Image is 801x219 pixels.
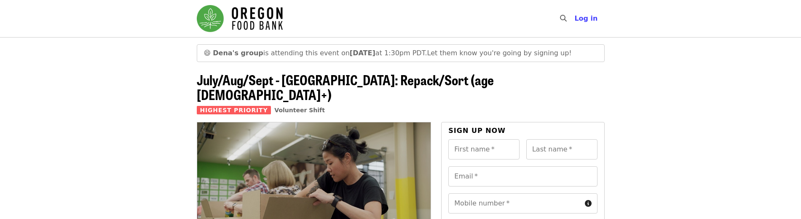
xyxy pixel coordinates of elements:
i: circle-info icon [585,200,592,208]
i: search icon [560,14,567,22]
input: Mobile number [448,193,581,214]
span: Sign up now [448,127,506,135]
span: July/Aug/Sept - [GEOGRAPHIC_DATA]: Repack/Sort (age [DEMOGRAPHIC_DATA]+) [197,70,494,104]
span: Let them know you're going by signing up! [427,49,572,57]
span: Highest Priority [197,106,271,114]
strong: [DATE] [350,49,375,57]
input: Email [448,166,597,187]
a: Volunteer Shift [274,107,325,114]
span: grinning face emoji [204,49,211,57]
strong: Dena's group [213,49,263,57]
button: Log in [568,10,604,27]
input: First name [448,139,520,160]
input: Search [572,8,579,29]
img: Oregon Food Bank - Home [197,5,283,32]
span: is attending this event on at 1:30pm PDT. [213,49,427,57]
span: Log in [574,14,597,22]
input: Last name [526,139,597,160]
